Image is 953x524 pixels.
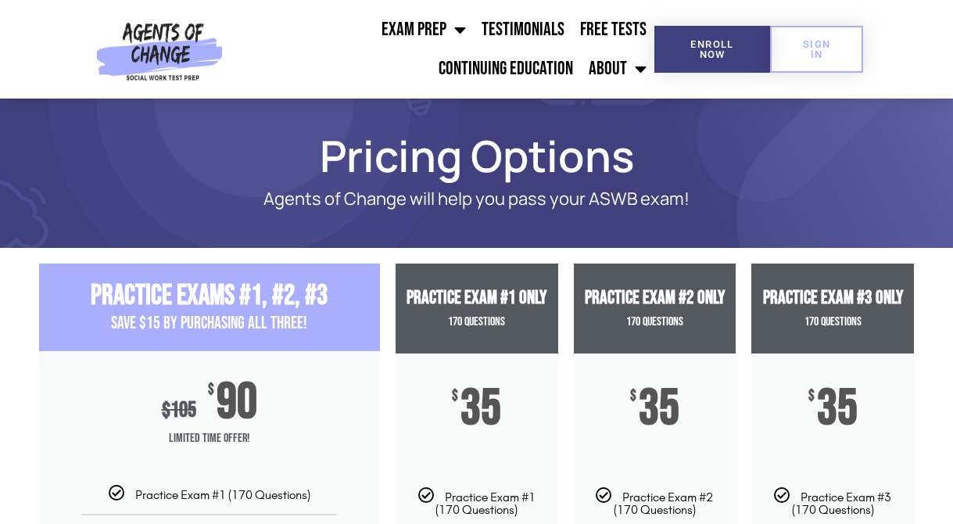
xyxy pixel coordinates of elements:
span: $ [808,389,815,404]
span: SIGN IN [795,39,838,59]
span: 170 Questions [448,314,505,329]
p: Agents of Change will help you pass your ASWB exam! [102,189,851,209]
a: Free Tests [572,10,654,49]
a: Enroll Now [654,26,770,73]
h1: Pricing Options [39,138,914,174]
h3: Practice Exam #1 Only [396,287,558,310]
a: Testimonials [474,10,572,49]
span: 170 Questions [804,314,862,329]
a: SIGN IN [770,26,863,73]
span: $ [208,382,214,398]
a: Exam Prep [374,10,474,49]
a: Continuing Education [431,49,581,88]
span: $ [630,389,636,404]
span: 90 [217,382,257,423]
span: Save $15 By Purchasing All Three! [111,313,307,334]
h3: Practice Exam #3 ONLY [751,287,914,310]
h3: Practice ExamS #1, #2, #3 [39,279,380,313]
span: 35 [817,389,858,429]
span: 35 [639,389,679,429]
h3: Practice Exam #2 ONLY [574,287,736,310]
span: 35 [460,389,501,429]
span: Practice Exam #1 (170 Questions) [135,487,310,502]
a: About [581,49,654,88]
span: Enroll Now [679,39,745,59]
span: $ [452,389,458,404]
span: Limited Time Offer! [39,423,380,454]
span: $ [162,397,170,423]
span: 170 Questions [626,314,683,329]
div: 105 [162,397,196,423]
nav: Menu [229,10,654,88]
